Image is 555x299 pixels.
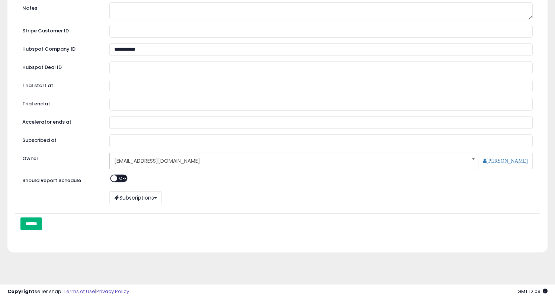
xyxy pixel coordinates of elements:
[7,288,129,295] div: seller snap | |
[17,25,104,35] label: Stripe Customer ID
[17,61,104,71] label: Hubspot Deal ID
[483,158,528,163] a: [PERSON_NAME]
[17,98,104,108] label: Trial end at
[117,175,129,181] span: OFF
[17,2,104,12] label: Notes
[17,116,104,126] label: Accelerator ends at
[17,134,104,144] label: Subscribed at
[114,155,464,167] span: [EMAIL_ADDRESS][DOMAIN_NAME]
[22,155,38,162] label: Owner
[22,177,81,184] label: Should Report Schedule
[96,288,129,295] a: Privacy Policy
[7,288,35,295] strong: Copyright
[64,288,95,295] a: Terms of Use
[109,191,162,204] button: Subscriptions
[17,80,104,89] label: Trial start at
[517,288,548,295] span: 2025-10-14 12:09 GMT
[17,43,104,53] label: Hubspot Company ID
